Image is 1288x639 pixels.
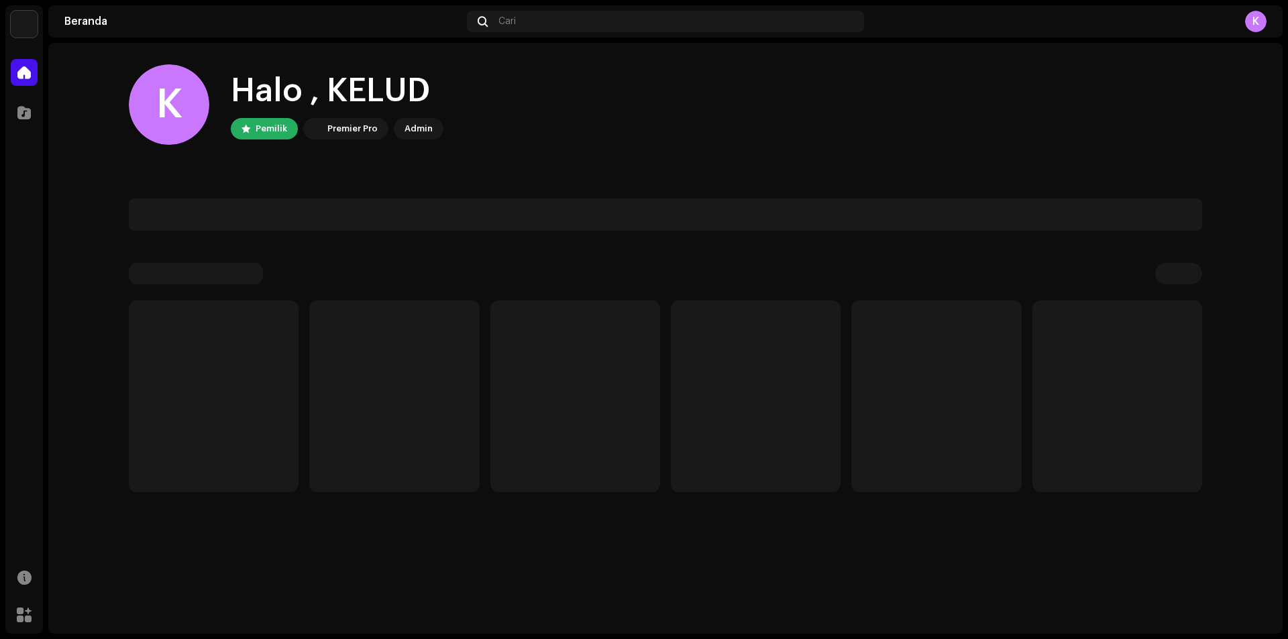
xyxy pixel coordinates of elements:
[256,121,287,137] div: Pemilik
[498,16,516,27] span: Cari
[1245,11,1267,32] div: K
[327,121,378,137] div: Premier Pro
[129,64,209,145] div: K
[231,70,443,113] div: Halo , KELUD
[64,16,462,27] div: Beranda
[11,11,38,38] img: 64f15ab7-a28a-4bb5-a164-82594ec98160
[306,121,322,137] img: 64f15ab7-a28a-4bb5-a164-82594ec98160
[405,121,433,137] div: Admin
